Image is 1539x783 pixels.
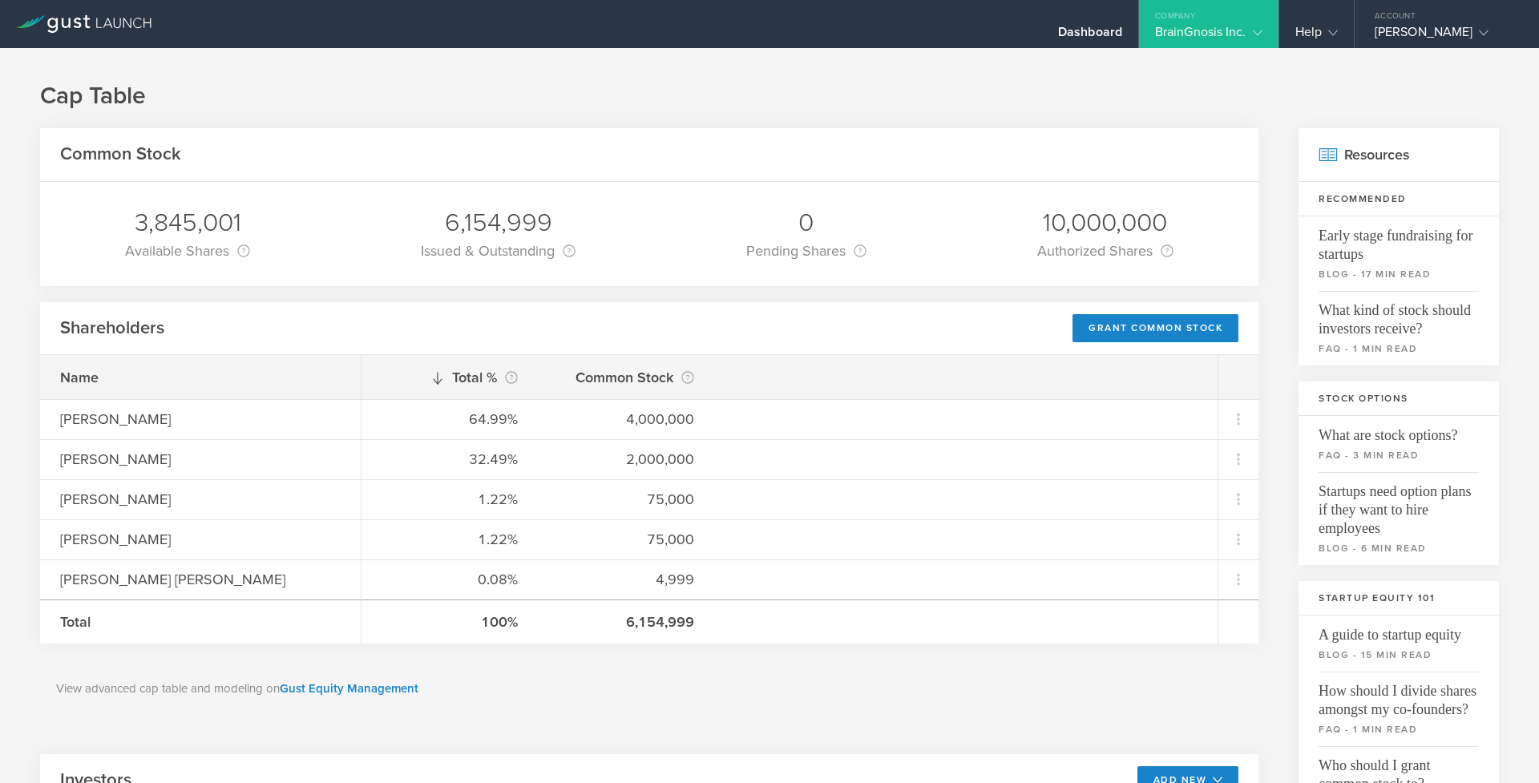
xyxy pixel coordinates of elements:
[1037,240,1173,262] div: Authorized Shares
[382,366,518,389] div: Total %
[60,409,341,430] div: [PERSON_NAME]
[558,409,694,430] div: 4,000,000
[125,240,250,262] div: Available Shares
[746,206,866,240] div: 0
[1319,648,1479,662] small: blog - 15 min read
[558,529,694,550] div: 75,000
[558,366,694,389] div: Common Stock
[1155,24,1262,48] div: BrainGnosis Inc.
[1319,541,1479,555] small: blog - 6 min read
[1299,216,1499,291] a: Early stage fundraising for startupsblog - 17 min read
[60,367,341,388] div: Name
[558,449,694,470] div: 2,000,000
[60,611,341,632] div: Total
[1299,128,1499,182] h2: Resources
[746,240,866,262] div: Pending Shares
[60,317,164,340] h2: Shareholders
[60,449,341,470] div: [PERSON_NAME]
[1459,706,1539,783] iframe: Chat Widget
[1319,472,1479,538] span: Startups need option plans if they want to hire employees
[1319,416,1479,445] span: What are stock options?
[558,489,694,510] div: 75,000
[1299,672,1499,746] a: How should I divide shares amongst my co-founders?faq - 1 min read
[280,681,418,696] a: Gust Equity Management
[56,680,1242,698] p: View advanced cap table and modeling on
[60,569,341,590] div: [PERSON_NAME] [PERSON_NAME]
[1299,581,1499,616] h3: Startup Equity 101
[382,529,518,550] div: 1.22%
[60,489,341,510] div: [PERSON_NAME]
[60,529,341,550] div: [PERSON_NAME]
[558,569,694,590] div: 4,999
[1299,291,1499,365] a: What kind of stock should investors receive?faq - 1 min read
[1319,616,1479,644] span: A guide to startup equity
[1319,448,1479,462] small: faq - 3 min read
[382,569,518,590] div: 0.08%
[1375,24,1511,48] div: [PERSON_NAME]
[1319,672,1479,719] span: How should I divide shares amongst my co-founders?
[421,206,576,240] div: 6,154,999
[421,240,576,262] div: Issued & Outstanding
[558,611,694,632] div: 6,154,999
[60,143,181,166] h2: Common Stock
[1299,616,1499,672] a: A guide to startup equityblog - 15 min read
[1299,182,1499,216] h3: Recommended
[1037,206,1173,240] div: 10,000,000
[1295,24,1338,48] div: Help
[1319,291,1479,338] span: What kind of stock should investors receive?
[1299,416,1499,472] a: What are stock options?faq - 3 min read
[382,449,518,470] div: 32.49%
[125,206,250,240] div: 3,845,001
[382,611,518,632] div: 100%
[40,80,1499,112] h1: Cap Table
[1319,722,1479,737] small: faq - 1 min read
[1072,314,1238,342] div: Grant Common Stock
[1319,216,1479,264] span: Early stage fundraising for startups
[1058,24,1122,48] div: Dashboard
[1319,341,1479,356] small: faq - 1 min read
[382,409,518,430] div: 64.99%
[382,489,518,510] div: 1.22%
[1299,381,1499,416] h3: Stock Options
[1319,267,1479,281] small: blog - 17 min read
[1299,472,1499,565] a: Startups need option plans if they want to hire employeesblog - 6 min read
